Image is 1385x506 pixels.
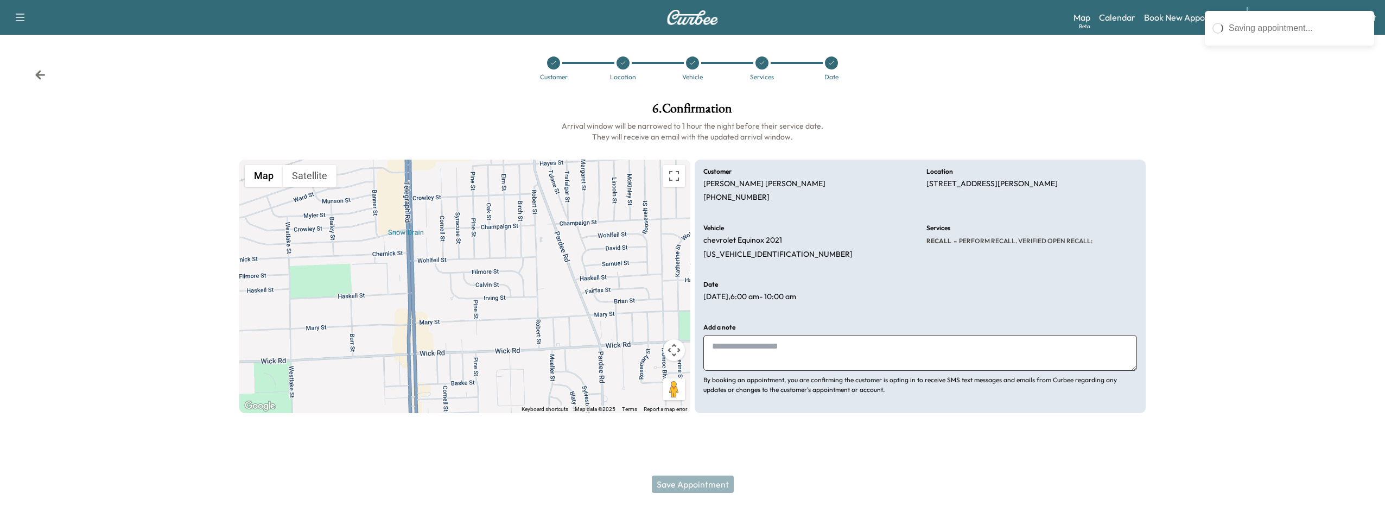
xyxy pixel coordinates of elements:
a: Report a map error [644,406,687,412]
h6: Arrival window will be narrowed to 1 hour the night before their service date. They will receive ... [239,121,1145,142]
img: Google [242,399,278,413]
button: Show satellite imagery [283,165,336,187]
div: Back [35,69,46,80]
h6: Add a note [703,324,735,331]
a: Open this area in Google Maps (opens a new window) [242,399,278,413]
div: Services [750,74,774,80]
a: Book New Appointment [1144,11,1236,24]
a: Calendar [1099,11,1135,24]
img: Curbee Logo [666,10,719,25]
p: By booking an appointment, you are confirming the customer is opting in to receive SMS text messa... [703,375,1137,395]
span: PERFORM RECALL. VERIFIED OPEN RECALL: [957,237,1092,245]
div: Customer [540,74,568,80]
button: Keyboard shortcuts [522,406,568,413]
button: Drag Pegman onto the map to open Street View [663,378,685,400]
h6: Customer [703,168,732,175]
h1: 6 . Confirmation [239,102,1145,121]
p: [US_VEHICLE_IDENTIFICATION_NUMBER] [703,250,853,260]
button: Show street map [245,165,283,187]
p: [STREET_ADDRESS][PERSON_NAME] [926,179,1058,189]
p: [PERSON_NAME] [PERSON_NAME] [703,179,825,189]
span: Map data ©2025 [575,406,615,412]
div: Saving appointment... [1229,22,1367,35]
p: [PHONE_NUMBER] [703,193,770,203]
button: Toggle fullscreen view [663,165,685,187]
span: - [951,236,957,246]
div: Vehicle [682,74,703,80]
a: MapBeta [1073,11,1090,24]
span: RECALL [926,237,951,245]
h6: Vehicle [703,225,724,231]
p: [DATE] , 6:00 am - 10:00 am [703,292,796,302]
div: Location [610,74,636,80]
div: Beta [1079,22,1090,30]
button: Map camera controls [663,339,685,361]
h6: Date [703,281,718,288]
div: Date [824,74,838,80]
h6: Location [926,168,953,175]
h6: Services [926,225,950,231]
a: Terms (opens in new tab) [622,406,637,412]
p: chevrolet Equinox 2021 [703,236,782,245]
